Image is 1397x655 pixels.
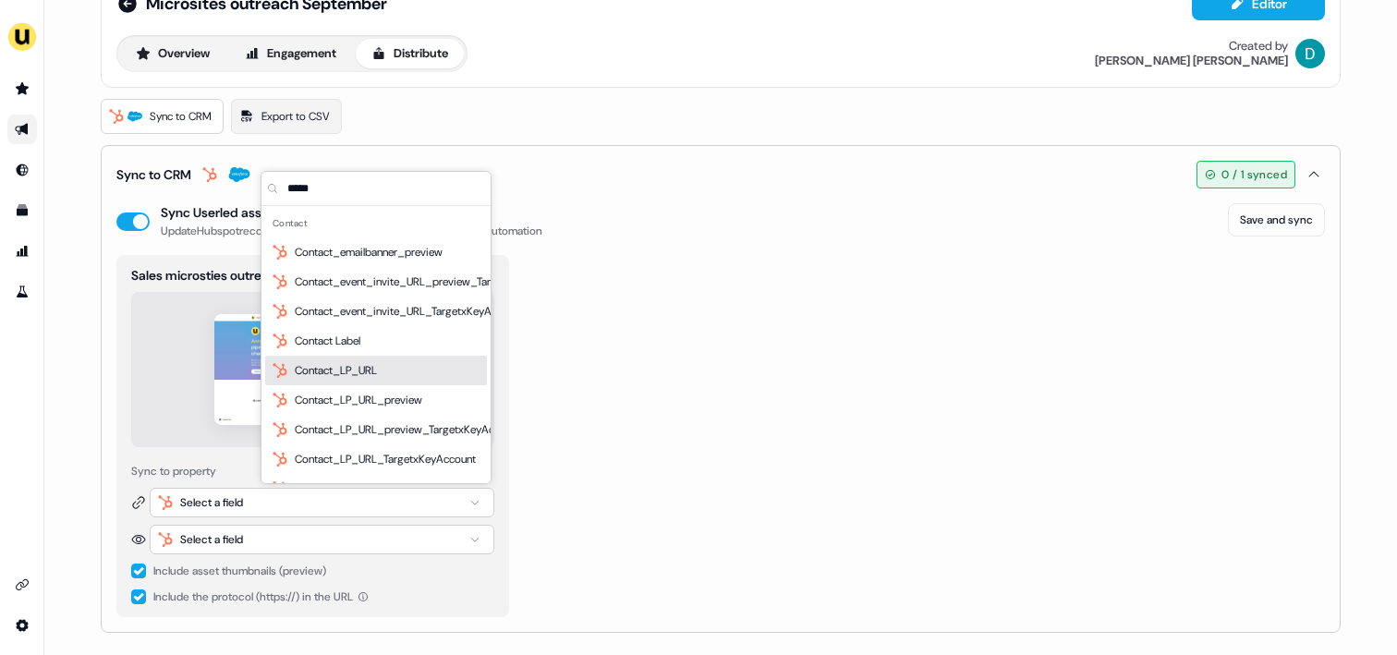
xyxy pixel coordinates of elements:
[295,479,376,498] span: Contact Updated
[231,99,342,134] a: Export to CSV
[7,277,37,307] a: Go to experiments
[116,203,1325,632] div: Sync to CRM0 / 1 synced
[150,525,494,554] button: Select a field
[153,562,326,580] div: Include asset thumbnails (preview)
[295,243,443,261] span: Contact_emailbanner_preview
[161,203,378,222] div: Sync Userled assets to Hubspot fields
[7,74,37,103] a: Go to prospects
[180,530,243,549] div: Select a field
[131,462,494,480] div: Sync to property
[131,266,494,285] div: Sales microsties outreach
[265,210,487,237] div: Contact
[7,196,37,225] a: Go to templates
[295,361,377,380] span: Contact_LP_URL
[1229,39,1288,54] div: Created by
[229,39,352,68] button: Engagement
[7,155,37,185] a: Go to Inbound
[7,570,37,600] a: Go to integrations
[261,107,330,126] span: Export to CSV
[116,146,1325,203] button: Sync to CRM0 / 1 synced
[295,450,476,468] span: Contact_LP_URL_TargetxKeyAccount
[295,420,521,439] span: Contact_LP_URL_preview_TargetxKeyAccount
[7,237,37,266] a: Go to attribution
[7,611,37,640] a: Go to integrations
[116,165,191,184] div: Sync to CRM
[101,99,224,134] a: Sync to CRM
[1095,54,1288,68] div: [PERSON_NAME] [PERSON_NAME]
[7,115,37,144] a: Go to outbound experience
[150,488,494,517] button: Select a field
[295,273,569,291] span: Contact_event_invite_URL_preview_TargetxKeyAccount
[153,589,353,604] span: Include the protocol (https://) in the URL
[356,39,464,68] button: Distribute
[295,332,360,350] span: Contact Label
[1221,165,1287,184] span: 0 / 1 synced
[150,107,212,126] span: Sync to CRM
[261,206,491,483] div: Suggestions
[180,493,243,512] div: Select a field
[214,314,411,425] img: asset preview
[295,391,422,409] span: Contact_LP_URL_preview
[120,39,225,68] button: Overview
[1228,203,1325,237] button: Save and sync
[161,222,542,240] div: Update Hubspot records with links to your personalised assets for automation
[1295,39,1325,68] img: David
[295,302,524,321] span: Contact_event_invite_URL_TargetxKeyAccount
